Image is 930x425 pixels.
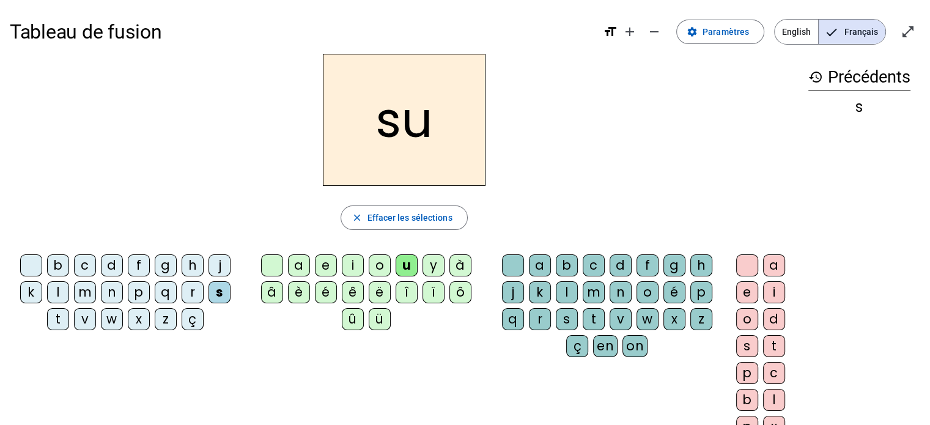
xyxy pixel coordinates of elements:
button: Entrer en plein écran [896,20,920,44]
div: d [101,254,123,276]
div: b [556,254,578,276]
mat-button-toggle-group: Language selection [774,19,886,45]
div: r [182,281,204,303]
div: p [690,281,712,303]
div: o [637,281,659,303]
div: w [637,308,659,330]
div: l [556,281,578,303]
div: g [663,254,685,276]
div: u [396,254,418,276]
div: en [593,335,618,357]
div: e [736,281,758,303]
span: English [775,20,818,44]
div: k [529,281,551,303]
div: t [763,335,785,357]
div: s [209,281,231,303]
h3: Précédents [808,64,910,91]
div: m [74,281,96,303]
div: ï [423,281,445,303]
div: s [556,308,578,330]
div: k [20,281,42,303]
span: Effacer les sélections [367,210,452,225]
button: Diminuer la taille de la police [642,20,666,44]
div: w [101,308,123,330]
div: o [369,254,391,276]
h2: su [323,54,485,186]
div: q [155,281,177,303]
div: é [663,281,685,303]
div: g [155,254,177,276]
div: q [502,308,524,330]
div: t [583,308,605,330]
div: û [342,308,364,330]
div: a [763,254,785,276]
div: y [423,254,445,276]
div: r [529,308,551,330]
div: z [690,308,712,330]
div: z [155,308,177,330]
div: on [622,335,648,357]
mat-icon: history [808,70,823,84]
div: d [610,254,632,276]
div: a [529,254,551,276]
div: b [47,254,69,276]
div: x [128,308,150,330]
div: c [74,254,96,276]
div: i [763,281,785,303]
div: p [128,281,150,303]
div: m [583,281,605,303]
div: â [261,281,283,303]
div: n [610,281,632,303]
div: ë [369,281,391,303]
div: î [396,281,418,303]
div: h [690,254,712,276]
div: c [583,254,605,276]
div: é [315,281,337,303]
div: l [47,281,69,303]
div: x [663,308,685,330]
mat-icon: add [622,24,637,39]
div: l [763,389,785,411]
div: j [502,281,524,303]
span: Français [819,20,885,44]
div: e [315,254,337,276]
div: b [736,389,758,411]
mat-icon: open_in_full [901,24,915,39]
div: c [763,362,785,384]
mat-icon: settings [687,26,698,37]
div: ü [369,308,391,330]
button: Paramètres [676,20,764,44]
span: Paramètres [703,24,749,39]
div: f [128,254,150,276]
div: v [74,308,96,330]
button: Effacer les sélections [341,205,467,230]
div: j [209,254,231,276]
div: o [736,308,758,330]
div: v [610,308,632,330]
button: Augmenter la taille de la police [618,20,642,44]
mat-icon: format_size [603,24,618,39]
div: d [763,308,785,330]
h1: Tableau de fusion [10,12,593,51]
div: ô [449,281,471,303]
div: t [47,308,69,330]
div: è [288,281,310,303]
mat-icon: remove [647,24,662,39]
div: p [736,362,758,384]
div: i [342,254,364,276]
div: ç [566,335,588,357]
div: s [808,100,910,114]
mat-icon: close [351,212,362,223]
div: s [736,335,758,357]
div: n [101,281,123,303]
div: f [637,254,659,276]
div: a [288,254,310,276]
div: h [182,254,204,276]
div: à [449,254,471,276]
div: ê [342,281,364,303]
div: ç [182,308,204,330]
